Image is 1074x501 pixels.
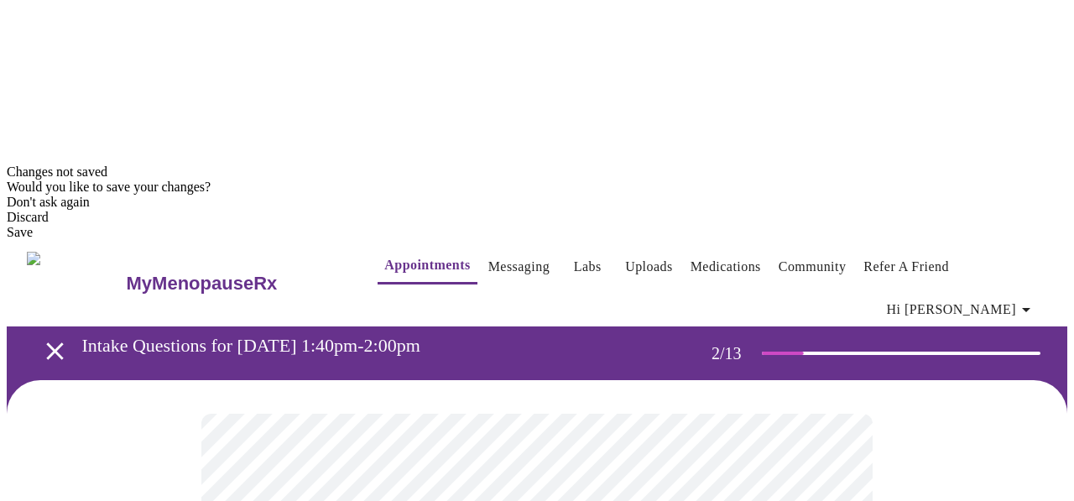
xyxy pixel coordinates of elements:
[863,255,949,279] a: Refer a Friend
[488,255,550,279] a: Messaging
[482,250,556,284] button: Messaging
[712,344,762,363] h3: 2 / 13
[574,255,602,279] a: Labs
[684,250,768,284] button: Medications
[887,298,1036,321] span: Hi [PERSON_NAME]
[618,250,680,284] button: Uploads
[30,326,80,376] button: open drawer
[779,255,847,279] a: Community
[560,250,614,284] button: Labs
[127,273,278,295] h3: MyMenopauseRx
[772,250,853,284] button: Community
[124,254,344,313] a: MyMenopauseRx
[625,255,673,279] a: Uploads
[27,252,124,315] img: MyMenopauseRx Logo
[857,250,956,284] button: Refer a Friend
[378,248,477,284] button: Appointments
[384,253,470,277] a: Appointments
[82,335,645,357] h3: Intake Questions for [DATE] 1:40pm-2:00pm
[880,293,1043,326] button: Hi [PERSON_NAME]
[691,255,761,279] a: Medications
